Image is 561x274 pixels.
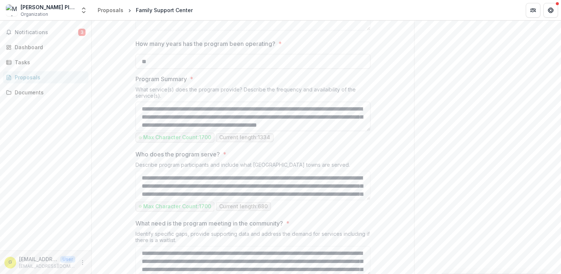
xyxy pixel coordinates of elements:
a: Proposals [3,71,88,83]
button: More [78,258,87,267]
a: Documents [3,86,88,98]
div: Proposals [98,6,123,14]
p: What need is the program meeting in the community? [135,219,283,228]
div: Identify specific gaps, provide supporting data and address the demand for services including if ... [135,231,370,246]
p: [EMAIL_ADDRESS][DOMAIN_NAME] [19,263,75,270]
p: User [60,256,75,263]
a: Proposals [95,5,126,15]
nav: breadcrumb [95,5,196,15]
div: Family Support Center [136,6,193,14]
span: Notifications [15,29,78,36]
button: Notifications3 [3,26,88,38]
span: Organization [21,11,48,18]
p: [EMAIL_ADDRESS][DOMAIN_NAME] [19,255,57,263]
a: Tasks [3,56,88,68]
div: grants@madonnaplace.org [8,260,12,265]
a: Dashboard [3,41,88,53]
div: [PERSON_NAME] Place, Inc. [21,3,76,11]
button: Open entity switcher [79,3,89,18]
span: 3 [78,29,86,36]
button: Partners [526,3,540,18]
div: Describe program participants and include what [GEOGRAPHIC_DATA] towns are served. [135,162,370,171]
p: Current length: 1334 [219,134,270,141]
img: Madonna Place, Inc. [6,4,18,16]
p: Max Character Count: 1700 [143,134,211,141]
p: Who does the program serve? [135,150,220,159]
p: Program Summary [135,75,187,83]
div: Documents [15,89,83,96]
p: How many years has the program been operating? [135,39,275,48]
div: Dashboard [15,43,83,51]
p: Max Character Count: 1700 [143,203,211,210]
p: Current length: 680 [219,203,268,210]
div: Tasks [15,58,83,66]
div: What service(s) does the program provide? Describe the frequency and availaibility of the service... [135,86,370,102]
div: Proposals [15,73,83,81]
button: Get Help [543,3,558,18]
